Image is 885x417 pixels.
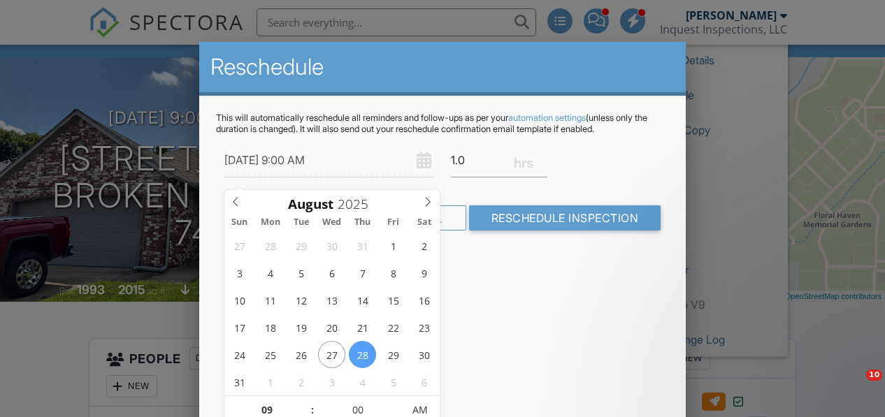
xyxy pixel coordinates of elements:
span: August 27, 2025 [318,341,345,368]
span: August 6, 2025 [318,259,345,286]
span: August 28, 2025 [349,341,376,368]
span: August 20, 2025 [318,314,345,341]
span: August 8, 2025 [380,259,407,286]
span: August 1, 2025 [380,232,407,259]
span: July 28, 2025 [257,232,284,259]
span: August 7, 2025 [349,259,376,286]
span: August 10, 2025 [226,286,253,314]
span: August 13, 2025 [318,286,345,314]
h2: Reschedule [210,53,675,81]
span: August 17, 2025 [226,314,253,341]
span: August 23, 2025 [410,314,438,341]
span: July 31, 2025 [349,232,376,259]
iframe: Intercom notifications message [605,281,885,379]
p: This will automatically reschedule all reminders and follow-ups as per your (unless only the dura... [216,112,669,135]
span: July 27, 2025 [226,232,253,259]
input: Scroll to increment [333,195,380,213]
span: August 5, 2025 [287,259,315,286]
span: Scroll to increment [288,198,333,211]
span: September 2, 2025 [287,368,315,395]
span: 10 [866,370,882,381]
span: Sat [409,218,440,227]
span: August 21, 2025 [349,314,376,341]
span: August 15, 2025 [380,286,407,314]
span: August 4, 2025 [257,259,284,286]
span: August 12, 2025 [287,286,315,314]
span: August 3, 2025 [226,259,253,286]
span: August 19, 2025 [287,314,315,341]
span: Sun [224,218,255,227]
span: September 1, 2025 [257,368,284,395]
span: August 30, 2025 [410,341,438,368]
span: July 30, 2025 [318,232,345,259]
span: August 22, 2025 [380,314,407,341]
span: Tue [286,218,317,227]
span: September 5, 2025 [380,368,407,395]
span: August 2, 2025 [410,232,438,259]
span: September 4, 2025 [349,368,376,395]
span: August 24, 2025 [226,341,253,368]
span: August 16, 2025 [410,286,438,314]
iframe: Intercom live chat [837,370,871,403]
span: August 9, 2025 [410,259,438,286]
input: Reschedule Inspection [469,205,661,231]
span: Wed [317,218,347,227]
span: August 14, 2025 [349,286,376,314]
span: July 29, 2025 [287,232,315,259]
span: Fri [378,218,409,227]
span: August 31, 2025 [226,368,253,395]
span: August 18, 2025 [257,314,284,341]
span: Mon [255,218,286,227]
span: August 11, 2025 [257,286,284,314]
span: August 29, 2025 [380,341,407,368]
span: Thu [347,218,378,227]
span: August 25, 2025 [257,341,284,368]
span: September 3, 2025 [318,368,345,395]
span: September 6, 2025 [410,368,438,395]
span: August 26, 2025 [287,341,315,368]
a: automation settings [508,112,586,123]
